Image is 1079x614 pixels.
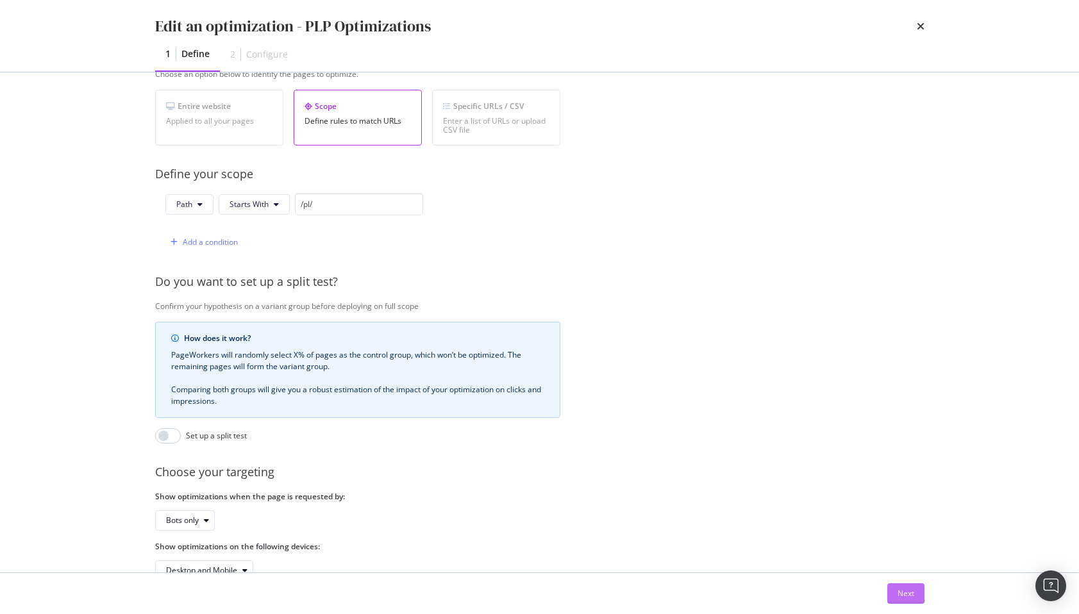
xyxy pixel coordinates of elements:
div: Confirm your hypothesis on a variant group before deploying on full scope [155,301,988,311]
div: Add a condition [183,236,238,247]
div: Edit an optimization - PLP Optimizations [155,15,431,37]
div: Entire website [166,101,272,112]
span: Path [176,199,192,210]
div: Next [898,588,914,599]
button: Desktop and Mobile [155,560,253,581]
div: Enter a list of URLs or upload CSV file [443,117,549,135]
div: Define [181,47,210,60]
button: Path [165,194,213,215]
div: How does it work? [184,333,544,344]
div: times [917,15,924,37]
div: Bots only [166,517,199,524]
div: Scope [305,101,411,112]
div: Specific URLs / CSV [443,101,549,112]
div: Configure [246,48,288,61]
div: Do you want to set up a split test? [155,274,988,290]
div: Define rules to match URLs [305,117,411,126]
div: 2 [230,48,235,61]
div: PageWorkers will randomly select X% of pages as the control group, which won’t be optimized. The ... [171,349,544,407]
div: Applied to all your pages [166,117,272,126]
div: info banner [155,322,560,418]
div: Choose your targeting [155,464,988,481]
div: Open Intercom Messenger [1035,570,1066,601]
div: Choose an option below to identify the pages to optimize. [155,69,988,79]
button: Starts With [219,194,290,215]
button: Add a condition [165,232,238,253]
label: Show optimizations on the following devices: [155,541,560,552]
div: Set up a split test [186,430,247,441]
button: Next [887,583,924,604]
button: Bots only [155,510,215,531]
div: Desktop and Mobile [166,567,237,574]
span: Starts With [230,199,269,210]
div: Define your scope [155,166,988,183]
div: 1 [165,47,171,60]
label: Show optimizations when the page is requested by: [155,491,560,502]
